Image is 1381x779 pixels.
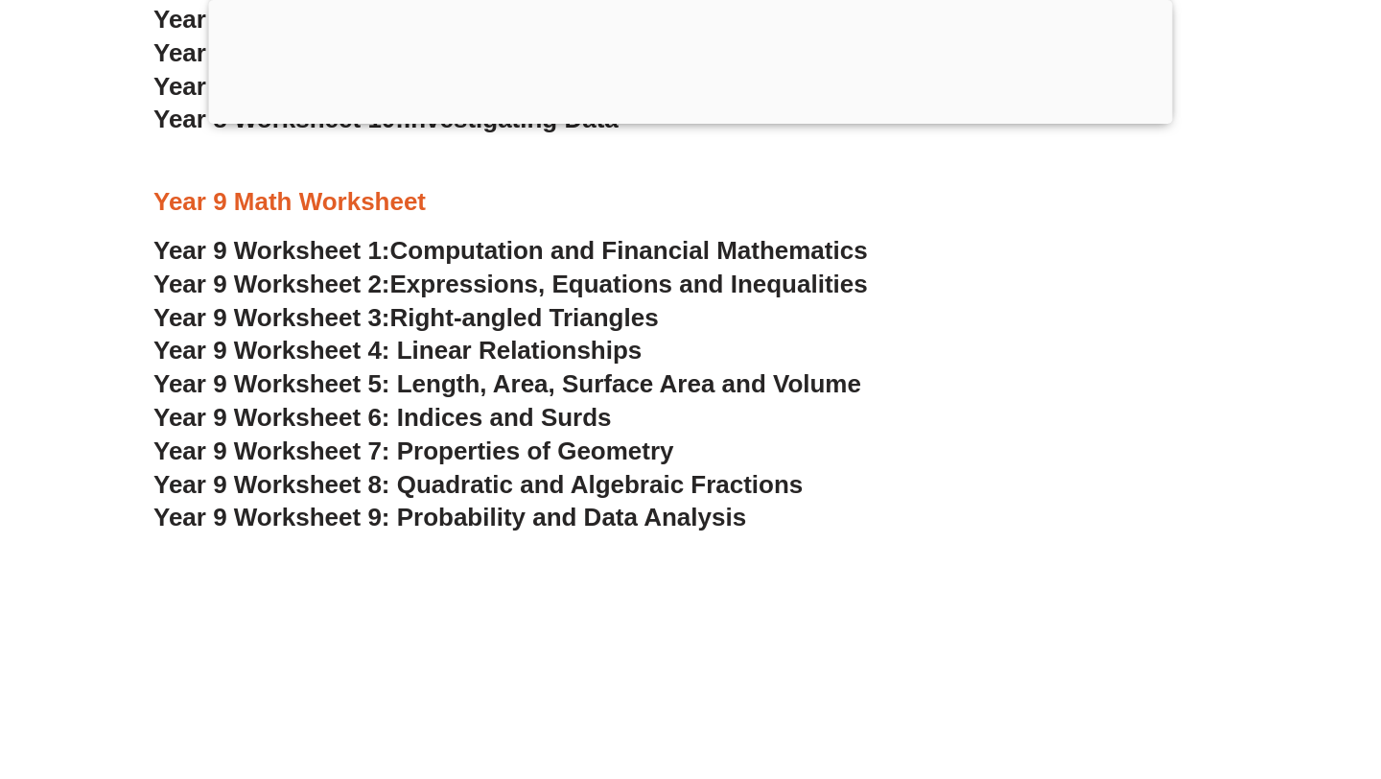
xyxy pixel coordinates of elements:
span: Year 8 Worksheet 10: [153,105,404,133]
a: Year 9 Worksheet 8: Quadratic and Algebraic Fractions [153,470,803,499]
span: Right-angled Triangles [390,303,659,332]
span: Year 8 Worksheet 8: [153,38,390,67]
iframe: Chat Widget [1052,562,1381,779]
span: Year 9 Worksheet 3: [153,303,390,332]
h3: Year 9 Math Worksheet [153,186,1228,219]
span: Expressions, Equations and Inequalities [390,270,868,298]
span: Year 8 Worksheet 7: [153,5,390,34]
a: Year 8 Worksheet 10:Investigating Data [153,105,619,133]
a: Year 9 Worksheet 5: Length, Area, Surface Area and Volume [153,369,861,398]
a: Year 9 Worksheet 1:Computation and Financial Mathematics [153,236,868,265]
a: Year 9 Worksheet 7: Properties of Geometry [153,437,674,465]
span: Year 8 Worksheet 9: [153,72,390,101]
a: Year 9 Worksheet 4: Linear Relationships [153,336,642,365]
a: Year 9 Worksheet 2:Expressions, Equations and Inequalities [153,270,868,298]
span: Computation and Financial Mathematics [390,236,868,265]
a: Year 9 Worksheet 9: Probability and Data Analysis [153,503,746,531]
a: Year 8 Worksheet 7:Ratios, Rates and Time [153,5,664,34]
a: Year 8 Worksheet 8:Congruent Figures [153,38,613,67]
a: Year 9 Worksheet 3:Right-angled Triangles [153,303,659,332]
a: Year 8 Worksheet 9:Area and Volume [153,72,592,101]
span: Year 9 Worksheet 2: [153,270,390,298]
a: Year 9 Worksheet 6: Indices and Surds [153,403,612,432]
span: Year 9 Worksheet 1: [153,236,390,265]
